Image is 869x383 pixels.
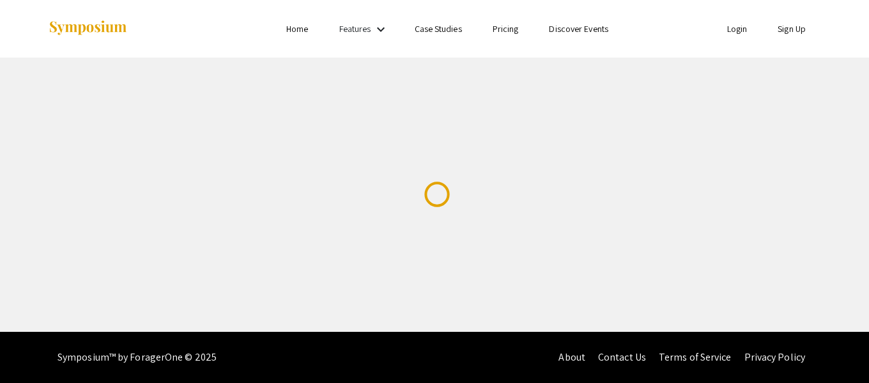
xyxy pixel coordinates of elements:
a: Case Studies [415,23,462,35]
a: Sign Up [778,23,806,35]
mat-icon: Expand Features list [373,22,388,37]
div: Symposium™ by ForagerOne © 2025 [58,332,217,383]
a: Terms of Service [659,350,732,364]
a: Privacy Policy [744,350,805,364]
a: Login [727,23,748,35]
a: Home [286,23,308,35]
a: Features [339,23,371,35]
a: Discover Events [549,23,608,35]
a: Contact Us [598,350,646,364]
img: Symposium by ForagerOne [48,20,128,37]
a: Pricing [493,23,519,35]
a: About [558,350,585,364]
